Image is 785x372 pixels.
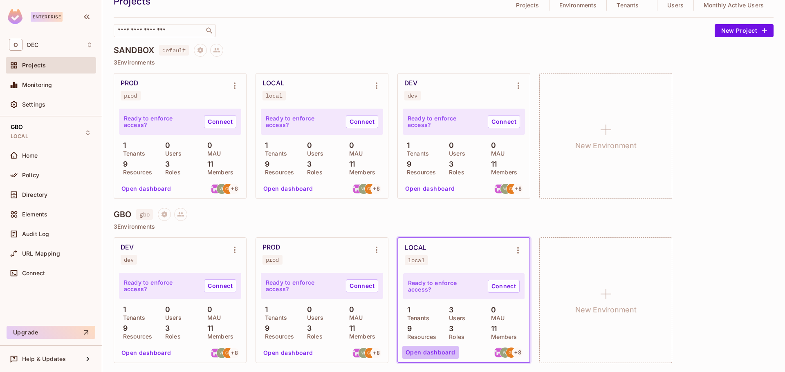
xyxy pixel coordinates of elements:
[403,160,411,168] p: 9
[516,2,539,9] p: Projects
[231,186,238,192] span: + 8
[506,347,516,358] img: greg.petros@oeconnection.com
[515,186,521,192] span: + 8
[345,141,354,149] p: 0
[303,150,323,157] p: Users
[402,346,459,359] button: Open dashboard
[7,326,95,339] button: Upgrade
[223,348,233,358] img: greg.petros@oeconnection.com
[114,223,774,230] p: 3 Environments
[345,160,355,168] p: 11
[203,150,221,157] p: MAU
[22,101,45,108] span: Settings
[261,314,287,321] p: Tenants
[22,192,47,198] span: Directory
[488,280,520,293] a: Connect
[124,256,134,263] div: dev
[346,279,378,292] a: Connect
[403,334,436,340] p: Resources
[500,184,511,194] img: wil.peck@oeconnection.com
[445,306,453,314] p: 3
[161,150,182,157] p: Users
[22,152,38,159] span: Home
[487,315,505,321] p: MAU
[260,182,316,195] button: Open dashboard
[136,209,153,220] span: gbo
[373,186,379,192] span: + 8
[119,324,128,332] p: 9
[262,79,284,87] div: LOCAL
[303,141,312,149] p: 0
[27,42,38,48] span: Workspace: OEC
[445,315,465,321] p: Users
[119,150,145,157] p: Tenants
[494,184,505,194] img: Santiago.DeIralaMut@oeconnection.com
[22,270,45,276] span: Connect
[161,160,170,168] p: 3
[124,115,197,128] p: Ready to enforce access?
[403,315,429,321] p: Tenants
[260,346,316,359] button: Open dashboard
[445,141,454,149] p: 0
[203,160,213,168] p: 11
[161,305,170,314] p: 0
[211,184,221,194] img: Santiago.DeIralaMut@oeconnection.com
[119,141,126,149] p: 1
[8,9,22,24] img: SReyMgAAAABJRU5ErkJggg==
[159,45,189,56] span: default
[261,305,268,314] p: 1
[203,141,212,149] p: 0
[445,334,464,340] p: Roles
[203,314,221,321] p: MAU
[559,2,597,9] p: Environments
[119,305,126,314] p: 1
[405,244,426,252] div: LOCAL
[510,78,527,94] button: Environment settings
[303,305,312,314] p: 0
[487,334,517,340] p: Members
[119,314,145,321] p: Tenants
[11,133,28,140] span: LOCAL
[303,160,312,168] p: 3
[266,115,339,128] p: Ready to enforce access?
[345,150,363,157] p: MAU
[487,141,496,149] p: 0
[118,182,175,195] button: Open dashboard
[211,348,221,358] img: Santiago.DeIralaMut@oeconnection.com
[303,333,323,340] p: Roles
[403,325,412,333] p: 9
[261,141,268,149] p: 1
[494,347,504,358] img: Santiago.DeIralaMut@oeconnection.com
[704,2,764,9] p: Monthly Active Users
[203,305,212,314] p: 0
[9,39,22,51] span: O
[487,150,505,157] p: MAU
[119,169,152,176] p: Resources
[487,160,497,168] p: 11
[402,182,458,195] button: Open dashboard
[204,279,236,292] a: Connect
[445,169,464,176] p: Roles
[445,325,453,333] p: 3
[161,141,170,149] p: 0
[114,59,774,66] p: 3 Environments
[227,78,243,94] button: Environment settings
[161,314,182,321] p: Users
[359,184,369,194] img: wil.peck@oeconnection.com
[408,280,481,293] p: Ready to enforce access?
[345,314,363,321] p: MAU
[487,325,497,333] p: 11
[408,92,417,99] div: dev
[575,304,637,316] h1: New Environment
[261,324,269,332] p: 9
[345,305,354,314] p: 0
[22,82,52,88] span: Monitoring
[403,141,410,149] p: 1
[203,333,233,340] p: Members
[345,324,355,332] p: 11
[227,242,243,258] button: Environment settings
[158,212,171,220] span: Project settings
[22,172,39,178] span: Policy
[445,160,453,168] p: 3
[445,150,465,157] p: Users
